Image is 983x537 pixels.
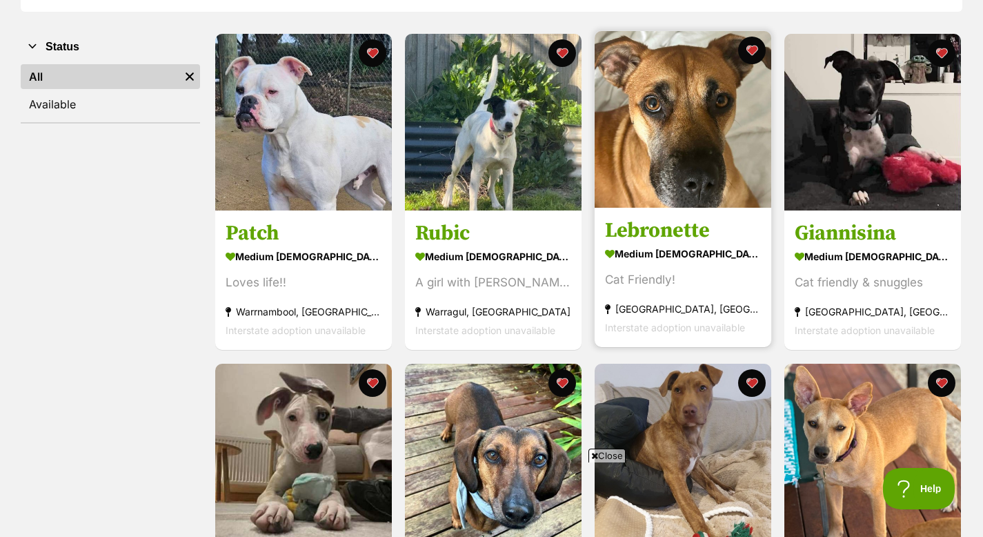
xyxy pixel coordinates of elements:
[738,37,766,64] button: favourite
[215,211,392,351] a: Patch medium [DEMOGRAPHIC_DATA] Dog Loves life!! Warrnambool, [GEOGRAPHIC_DATA] Interstate adopti...
[928,39,955,67] button: favourite
[605,218,761,244] h3: Lebronette
[179,64,200,89] a: Remove filter
[795,221,951,247] h3: Giannisina
[795,325,935,337] span: Interstate adoption unavailable
[21,92,200,117] a: Available
[359,369,386,397] button: favourite
[595,31,771,208] img: Lebronette
[226,247,381,267] div: medium [DEMOGRAPHIC_DATA] Dog
[548,369,576,397] button: favourite
[784,211,961,351] a: Giannisina medium [DEMOGRAPHIC_DATA] Dog Cat friendly & snuggles [GEOGRAPHIC_DATA], [GEOGRAPHIC_D...
[795,274,951,293] div: Cat friendly & snuggles
[415,274,571,293] div: A girl with [PERSON_NAME]!
[215,34,392,211] img: Patch
[415,303,571,322] div: Warragul, [GEOGRAPHIC_DATA]
[605,300,761,319] div: [GEOGRAPHIC_DATA], [GEOGRAPHIC_DATA]
[415,247,571,267] div: medium [DEMOGRAPHIC_DATA] Dog
[795,247,951,267] div: medium [DEMOGRAPHIC_DATA] Dog
[605,244,761,264] div: medium [DEMOGRAPHIC_DATA] Dog
[226,221,381,247] h3: Patch
[588,449,626,462] span: Close
[157,468,826,530] iframe: Advertisement
[405,34,582,211] img: Rubic
[226,303,381,322] div: Warrnambool, [GEOGRAPHIC_DATA]
[784,34,961,211] img: Giannisina
[226,274,381,293] div: Loves life!!
[548,39,576,67] button: favourite
[405,211,582,351] a: Rubic medium [DEMOGRAPHIC_DATA] Dog A girl with [PERSON_NAME]! Warragul, [GEOGRAPHIC_DATA] Inters...
[415,221,571,247] h3: Rubic
[605,322,745,334] span: Interstate adoption unavailable
[415,325,555,337] span: Interstate adoption unavailable
[21,64,179,89] a: All
[226,325,366,337] span: Interstate adoption unavailable
[21,38,200,56] button: Status
[605,271,761,290] div: Cat Friendly!
[359,39,386,67] button: favourite
[595,208,771,348] a: Lebronette medium [DEMOGRAPHIC_DATA] Dog Cat Friendly! [GEOGRAPHIC_DATA], [GEOGRAPHIC_DATA] Inter...
[928,369,955,397] button: favourite
[21,61,200,122] div: Status
[795,303,951,322] div: [GEOGRAPHIC_DATA], [GEOGRAPHIC_DATA]
[738,369,766,397] button: favourite
[883,468,955,509] iframe: Help Scout Beacon - Open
